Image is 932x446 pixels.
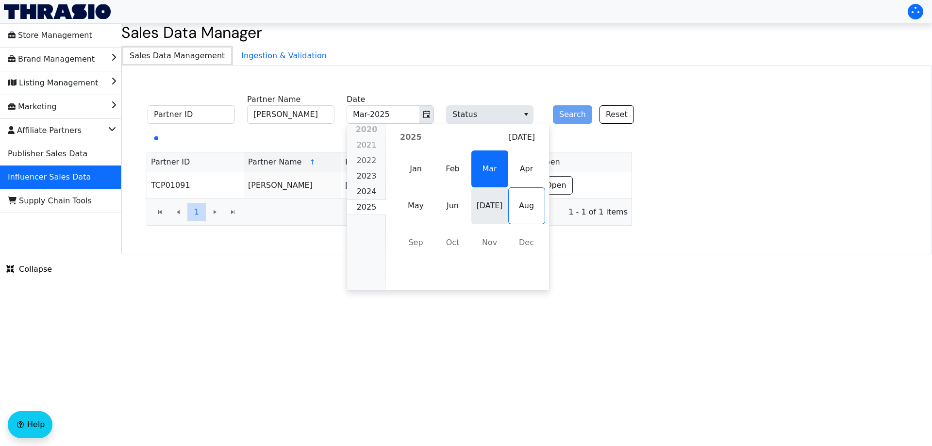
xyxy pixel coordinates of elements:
button: Toggle calendar [419,106,433,123]
td: 2025 Aug [508,187,545,224]
input: Mar-2025 [347,106,407,123]
span: [DATE] [471,187,508,224]
td: 2025 Feb [434,150,471,187]
span: 2021 [357,140,377,149]
span: Feb [434,150,471,187]
td: 2025 Jun [434,187,471,224]
span: Help [27,419,45,430]
span: Supply Chain Tools [8,193,92,209]
button: Open [539,176,573,195]
span: 2023 [357,171,377,181]
span: 1 - 1 of 1 items [250,206,628,218]
span: Ingestion & Validation [233,46,334,66]
button: select [519,106,533,123]
td: TCP01091 [147,172,244,198]
span: Open [546,180,566,191]
h2: Sales Data Manager [121,23,932,42]
span: 2024 [357,187,377,196]
span: 1 [194,206,199,218]
span: Brand Management [8,51,95,67]
td: 2025 May [398,187,434,224]
span: Aug [508,187,545,224]
span: 2025 [357,202,377,212]
span: [DATE] [509,132,535,143]
span: Publisher Sales Data [8,146,87,162]
button: Page 1 [187,203,206,221]
td: 2025 Jul [471,187,508,224]
td: 2025 Mar [471,150,508,187]
td: [PERSON_NAME] [244,172,341,198]
span: 2020 [356,125,378,134]
span: Jun [434,187,471,224]
span: Invoice Date [345,156,394,168]
label: Partner Name [247,94,300,105]
span: Marketing [8,99,57,115]
span: Sales Data Management [122,46,233,66]
span: Partner ID [151,156,190,168]
button: [DATE] [502,128,541,147]
button: Help floatingactionbutton [8,411,52,438]
span: Listing Management [8,75,98,91]
span: Open [539,156,560,168]
span: Status [446,105,533,124]
span: 2022 [357,156,377,165]
td: 2025 Apr [508,150,545,187]
span: Store Management [8,28,92,43]
span: Partner Name [248,156,301,168]
td: 2025 Jan [398,150,434,187]
span: Collapse [6,264,52,275]
div: Page 1 of 1 [147,198,632,225]
img: Thrasio Logo [4,4,111,19]
label: Date [347,94,365,105]
button: Reset [599,105,634,124]
span: Apr [508,150,545,187]
span: May [398,187,434,224]
span: Influencer Sales Data [8,169,91,185]
span: Jan [398,150,434,187]
td: [DATE] [341,172,438,198]
span: Affiliate Partners [8,123,82,138]
span: Mar [471,150,508,187]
